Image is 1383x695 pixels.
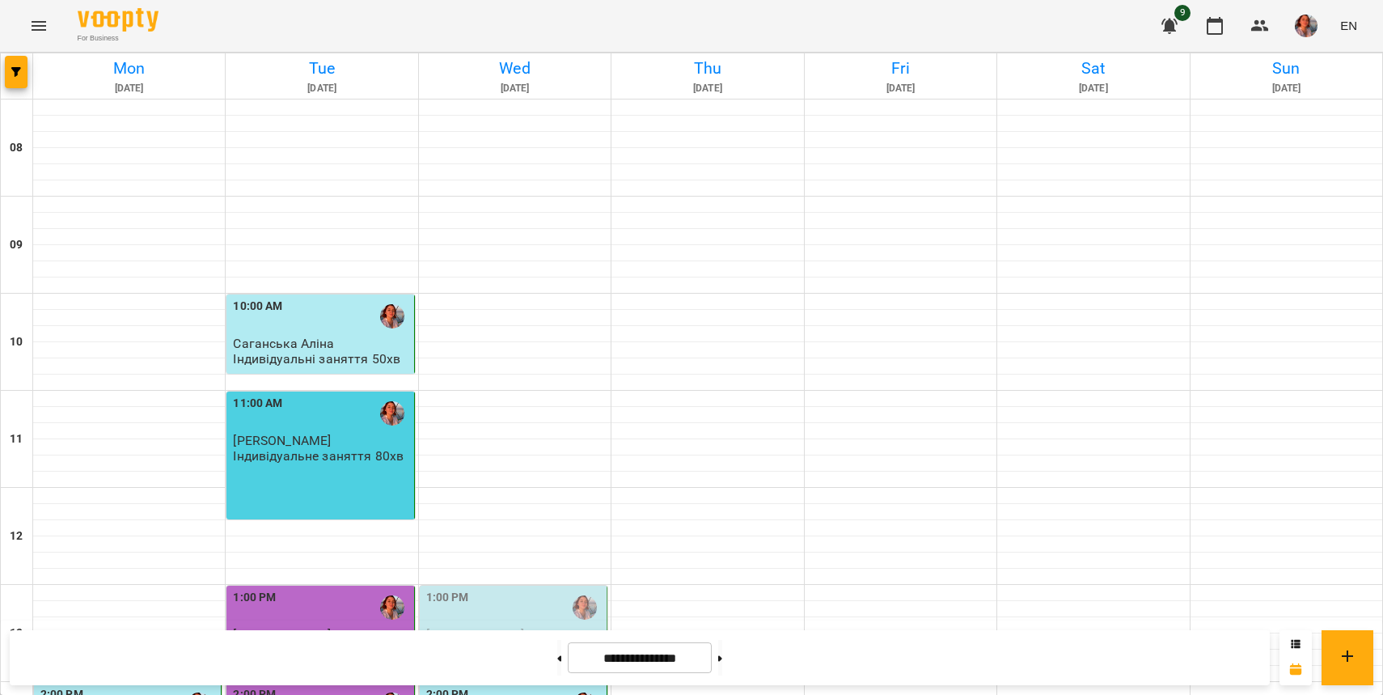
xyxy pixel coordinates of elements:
h6: Sun [1193,56,1380,81]
h6: Thu [614,56,801,81]
h6: Fri [807,56,994,81]
button: EN [1334,11,1364,40]
h6: [DATE] [228,81,415,96]
label: 11:00 AM [233,395,282,413]
h6: Tue [228,56,415,81]
img: Діана Кійко [380,401,404,426]
img: Діана Кійко [380,304,404,328]
p: Індивідуальні заняття 50хв [233,352,400,366]
h6: 09 [10,236,23,254]
h6: 10 [10,333,23,351]
h6: [DATE] [36,81,222,96]
button: Menu [19,6,58,45]
span: Саганська Аліна [233,336,334,351]
label: 1:00 PM [426,589,469,607]
img: Voopty Logo [78,8,159,32]
h6: [DATE] [1000,81,1186,96]
h6: Mon [36,56,222,81]
img: Діана Кійко [573,595,597,620]
p: Індивідуальне заняття 80хв [233,449,404,463]
h6: [DATE] [807,81,994,96]
span: [PERSON_NAME] [233,433,331,448]
h6: Sat [1000,56,1186,81]
h6: Wed [421,56,608,81]
span: 9 [1174,5,1191,21]
h6: [DATE] [421,81,608,96]
img: 1ca8188f67ff8bc7625fcfef7f64a17b.jpeg [1295,15,1317,37]
h6: [DATE] [1193,81,1380,96]
span: EN [1340,17,1357,34]
span: For Business [78,33,159,44]
h6: [DATE] [614,81,801,96]
h6: 12 [10,528,23,545]
h6: 11 [10,430,23,448]
label: 1:00 PM [233,589,276,607]
label: 10:00 AM [233,298,282,316]
img: Діана Кійко [380,595,404,620]
h6: 08 [10,139,23,157]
